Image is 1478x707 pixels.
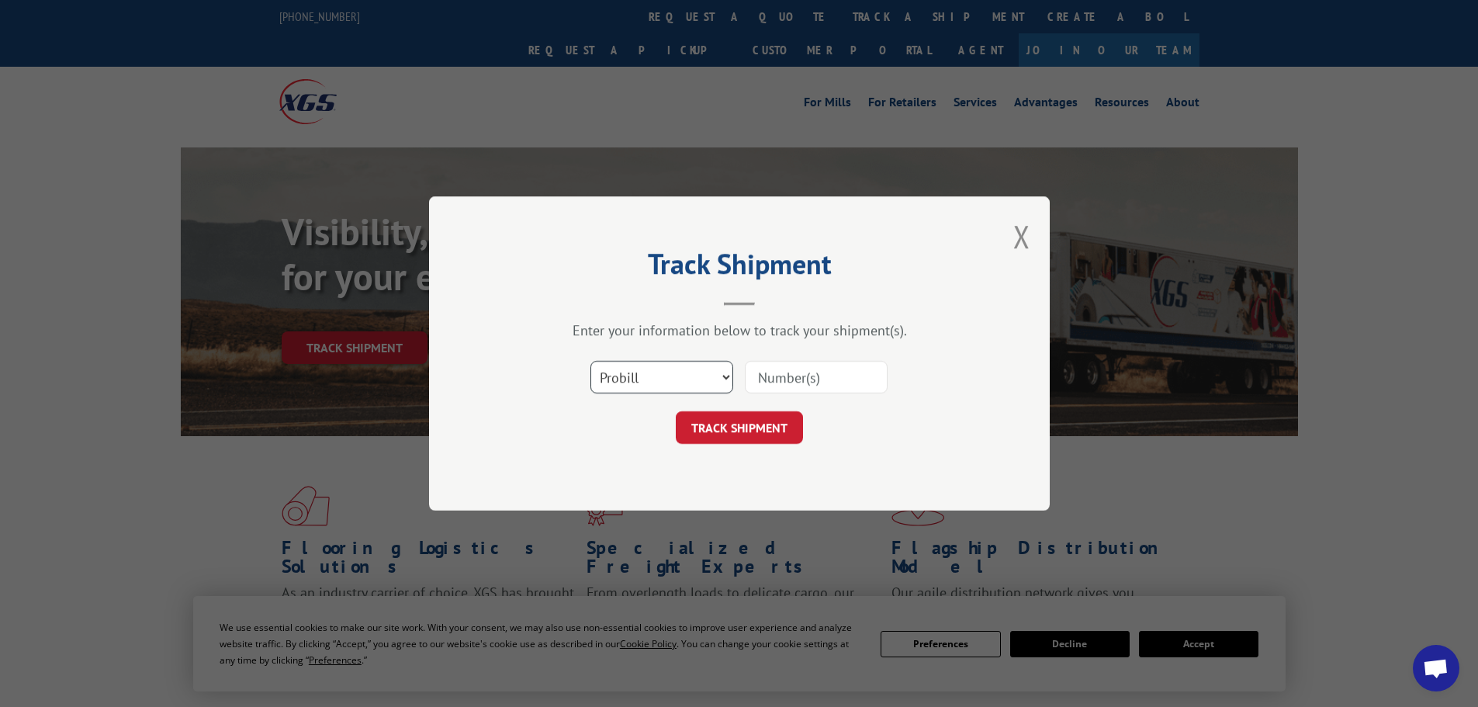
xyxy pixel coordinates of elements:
[676,411,803,444] button: TRACK SHIPMENT
[1413,645,1459,691] div: Open chat
[507,321,972,339] div: Enter your information below to track your shipment(s).
[1013,216,1030,257] button: Close modal
[745,361,888,393] input: Number(s)
[507,253,972,282] h2: Track Shipment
